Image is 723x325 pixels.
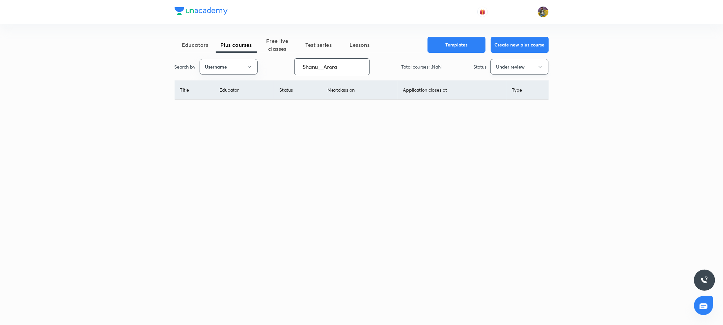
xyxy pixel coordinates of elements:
[298,41,339,49] span: Test series
[507,81,548,100] th: Type
[322,81,398,100] th: Next class on
[214,81,274,100] th: Educator
[175,41,216,49] span: Educators
[398,81,507,100] th: Application closes at
[175,63,196,70] p: Search by
[175,81,214,100] th: Title
[428,37,486,53] button: Templates
[480,9,486,15] img: avatar
[490,59,548,74] button: Under review
[200,59,258,74] button: Username
[701,276,709,284] img: ttu
[538,6,549,17] img: sajan k
[491,37,549,53] button: Create new plus course
[295,58,369,75] input: Search...
[257,37,298,53] span: Free live classes
[477,7,488,17] button: avatar
[339,41,380,49] span: Lessons
[175,7,228,17] a: Company Logo
[473,63,487,70] p: Status
[401,63,442,70] p: Total courses: ,NaN
[216,41,257,49] span: Plus courses
[175,7,228,15] img: Company Logo
[274,81,322,100] th: Status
